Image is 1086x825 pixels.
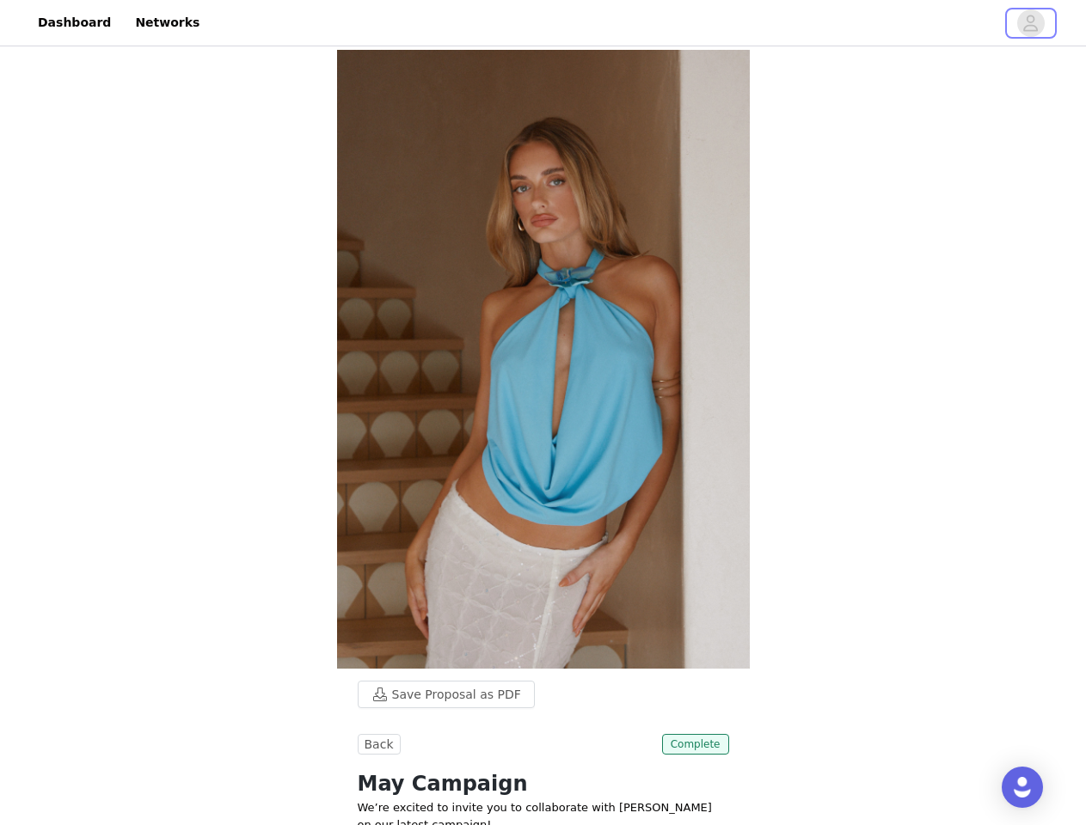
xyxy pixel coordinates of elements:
a: Networks [125,3,210,42]
button: Back [358,734,401,755]
span: Complete [662,734,729,755]
button: Save Proposal as PDF [358,681,535,708]
div: avatar [1022,9,1039,37]
div: Open Intercom Messenger [1002,767,1043,808]
img: campaign image [337,50,750,669]
a: Dashboard [28,3,121,42]
h1: May Campaign [358,768,729,799]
